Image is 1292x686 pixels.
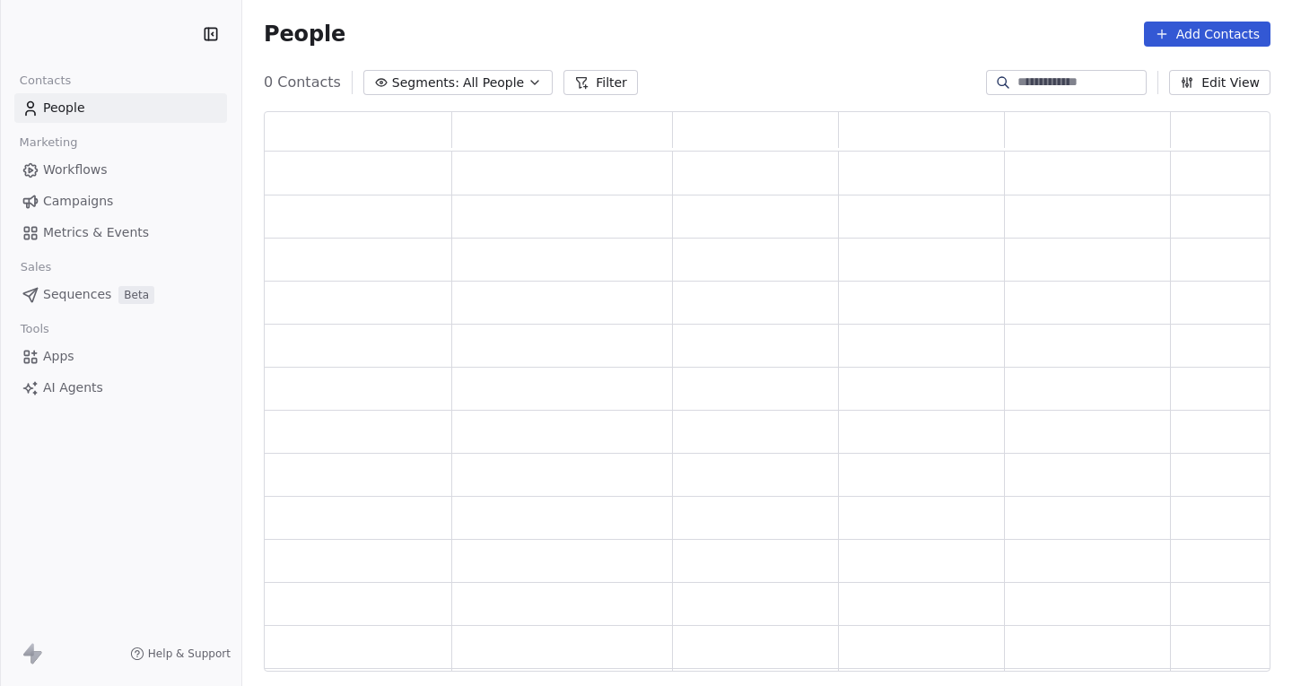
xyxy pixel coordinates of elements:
span: Segments: [392,74,459,92]
a: Metrics & Events [14,218,227,247]
button: Filter [563,70,638,95]
span: Sequences [43,285,111,304]
span: Help & Support [148,647,231,661]
span: All People [463,74,524,92]
span: Campaigns [43,192,113,211]
span: Tools [13,316,57,343]
button: Add Contacts [1144,22,1270,47]
span: Marketing [12,129,85,156]
a: Apps [14,342,227,371]
span: Contacts [12,67,79,94]
span: 0 Contacts [264,72,341,93]
span: AI Agents [43,378,103,397]
span: Workflows [43,161,108,179]
span: Beta [118,286,154,304]
button: Edit View [1169,70,1270,95]
a: AI Agents [14,373,227,403]
span: Apps [43,347,74,366]
span: Sales [13,254,59,281]
a: Workflows [14,155,227,185]
a: People [14,93,227,123]
a: Campaigns [14,187,227,216]
span: People [264,21,345,48]
span: People [43,99,85,117]
a: Help & Support [130,647,231,661]
a: SequencesBeta [14,280,227,309]
span: Metrics & Events [43,223,149,242]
